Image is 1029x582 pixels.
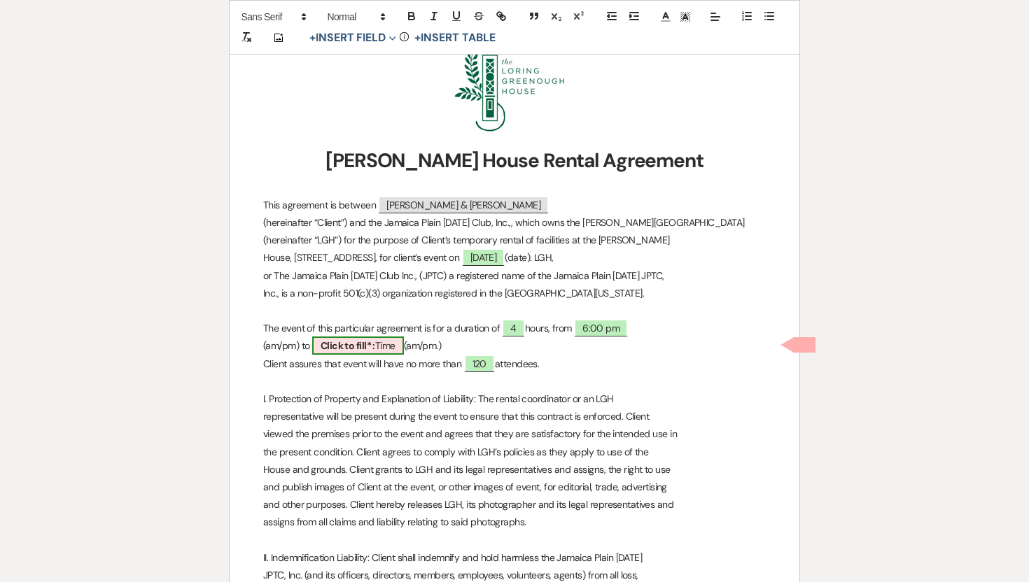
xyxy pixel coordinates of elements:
[304,29,401,46] button: Insert Field
[263,461,766,478] p: House and grounds. Client grants to LGH and its legal representatives and assigns, the right to use
[502,319,524,336] span: 4
[656,8,675,25] span: Text Color
[263,549,766,567] p: II. Indemnification Liability: Client shall indemnify and hold harmless the Jamaica Plain [DATE]
[263,285,766,302] p: Inc., is a non-profit 501(c)(3) organization registered in the [GEOGRAPHIC_DATA][US_STATE].
[706,8,725,25] span: Alignment
[263,355,766,373] p: Client assures that event will have no more than attendees.
[574,319,628,336] span: 6:00 pm
[325,148,703,173] strong: [PERSON_NAME] House Rental Agreement
[263,214,766,232] p: (hereinafter “Client”) and the Jamaica Plain [DATE] Club, Inc.,, which owns the [PERSON_NAME][GEO...
[442,33,582,143] img: Screenshot 2025-08-12 at 2.57.46 PM.png
[462,248,505,266] span: [DATE]
[378,196,549,213] span: [PERSON_NAME] & [PERSON_NAME]
[321,8,390,25] span: Header Formats
[263,408,766,425] p: representative will be present during the event to ensure that this contract is enforced. Client
[263,390,766,408] p: I. Protection of Property and Explanation of Liability: The rental coordinator or an LGH
[263,443,766,461] p: the present condition. Client agrees to comply with LGH’s policies as they apply to use of the
[263,232,766,249] p: (hereinafter “LGH”) for the purpose of Client’s temporary rental of facilities at the [PERSON_NAME]
[263,249,766,267] p: House, [STREET_ADDRESS], for client’s event on (date). LGH,
[263,513,766,531] p: assigns from all claims and liability relating to said photographs.
[263,425,766,443] p: viewed the premises prior to the event and agrees that they are satisfactory for the intended use in
[263,197,766,214] p: This agreement is between
[263,320,766,337] p: The event of this particular agreement is for a duration of hours, from
[410,29,500,46] button: +Insert Table
[263,478,766,496] p: and publish images of Client at the event, or other images of event, for editorial, trade, advert...
[675,8,695,25] span: Text Background Color
[263,496,766,513] p: and other purposes. Client hereby releases LGH, its photographer and its legal representatives and
[263,337,766,355] p: (am/pm) to (am/pm.)
[312,336,404,355] span: Time
[415,32,421,43] span: +
[321,339,375,352] b: Click to fill* :
[309,32,316,43] span: +
[464,355,495,372] span: 120
[263,267,766,285] p: or The Jamaica Plain [DATE] Club Inc., (JPTC) a registered name of the Jamaica Plain [DATE] JPTC,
